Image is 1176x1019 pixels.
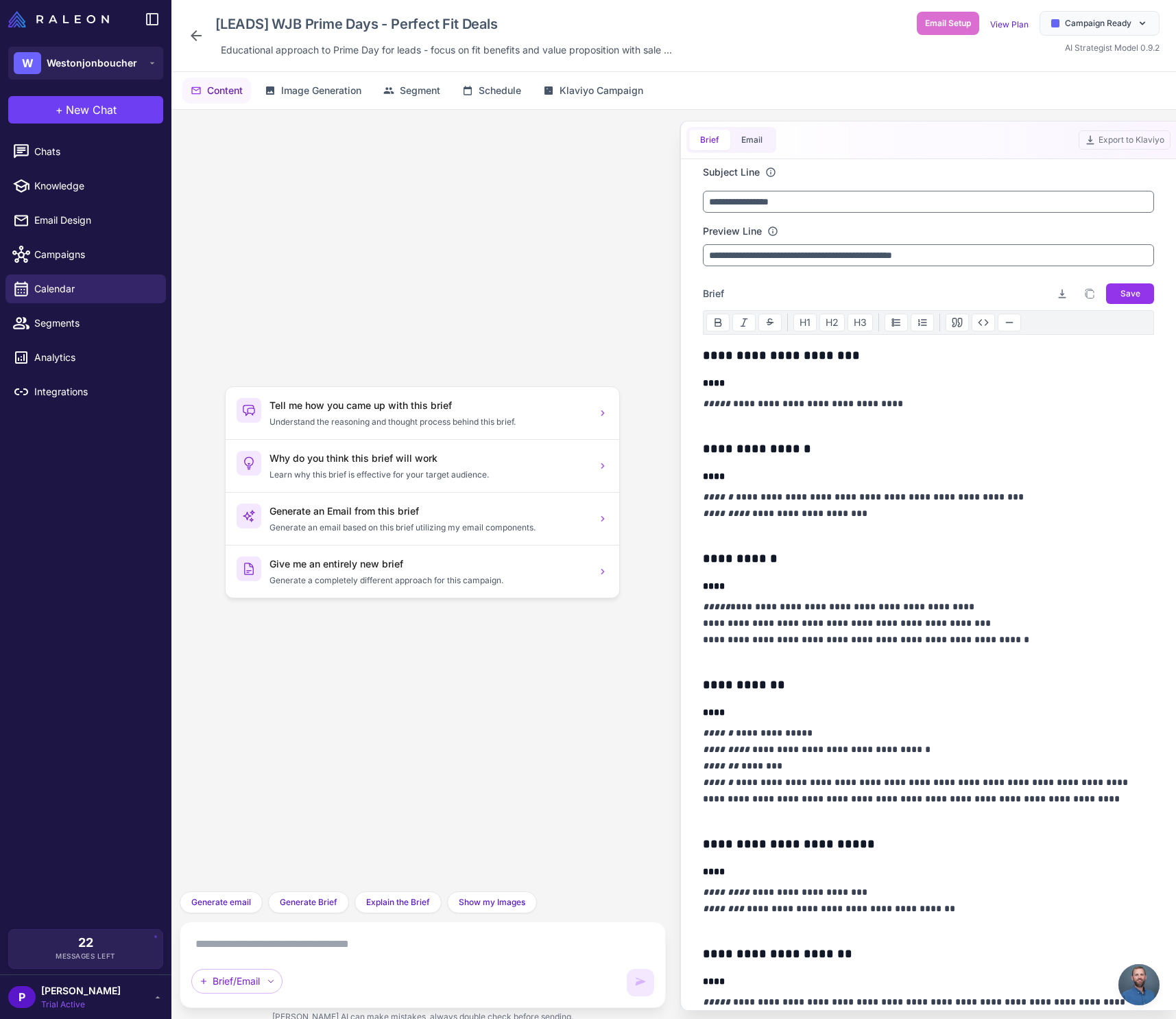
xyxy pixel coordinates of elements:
button: Download brief [1051,283,1073,305]
p: Generate a completely different approach for this campaign. [269,574,589,587]
span: New Chat [66,102,117,118]
button: Email [730,130,773,150]
button: +New Chat [8,96,163,124]
a: Chats [5,137,166,166]
span: Analytics [34,350,155,365]
label: Preview Line [703,224,762,239]
a: Calendar [5,274,166,303]
button: Segment [375,78,448,104]
span: Campaign Ready [1065,17,1131,30]
span: 22 [78,937,93,949]
a: Raleon Logo [8,11,115,27]
span: Chats [34,144,155,159]
span: Westonjonboucher [47,56,137,71]
span: Generate email [191,896,251,909]
span: Messages Left [56,951,116,961]
p: Learn why this brief is effective for your target audience. [269,469,589,481]
button: Email Setup [917,12,979,35]
button: H3 [848,314,873,331]
h3: Generate an Email from this brief [269,504,589,519]
a: Analytics [5,343,166,372]
span: Email Setup [925,17,971,30]
span: Calendar [34,281,155,296]
button: H2 [819,314,845,331]
span: Brief [700,134,719,146]
span: [PERSON_NAME] [41,983,121,998]
a: Integrations [5,377,166,406]
img: Raleon Logo [8,11,109,27]
span: Knowledge [34,178,155,194]
button: Content [182,78,251,104]
div: Brief/Email [191,969,283,994]
span: Educational approach to Prime Day for leads - focus on fit benefits and value proposition with sa... [221,43,672,58]
button: Explain the Brief [355,891,442,913]
button: Image Generation [256,78,370,104]
span: + [56,102,63,118]
span: Generate Brief [280,896,337,909]
span: AI Strategist Model 0.9.2 [1065,43,1160,53]
span: Campaigns [34,247,155,262]
h3: Why do you think this brief will work [269,451,589,466]
span: Segment [400,83,440,98]
button: Generate Brief [268,891,349,913]
a: Knowledge [5,172,166,200]
span: Explain the Brief [366,896,430,909]
button: Brief [689,130,730,150]
p: Generate an email based on this brief utilizing my email components. [269,522,589,534]
span: Schedule [479,83,521,98]
button: Schedule [454,78,529,104]
span: Segments [34,316,155,331]
span: Content [207,83,243,98]
button: WWestonjonboucher [8,47,163,80]
span: Brief [703,286,724,301]
h3: Give me an entirely new brief [269,557,589,572]
h3: Tell me how you came up with this brief [269,398,589,413]
div: Click to edit description [215,40,677,60]
span: Trial Active [41,998,121,1011]
button: Save [1106,283,1154,304]
span: Show my Images [459,896,525,909]
a: View Plan [990,19,1029,30]
div: W [14,52,41,74]
button: H1 [793,314,817,331]
span: Klaviyo Campaign [560,83,643,98]
a: Campaigns [5,240,166,269]
button: Generate email [180,891,263,913]
div: Open chat [1118,964,1160,1005]
button: Copy brief [1079,283,1101,305]
span: Image Generation [281,83,361,98]
div: P [8,986,36,1008]
label: Subject Line [703,165,760,180]
span: Save [1120,288,1140,300]
button: Show my Images [447,891,537,913]
a: Segments [5,309,166,338]
p: Understand the reasoning and thought process behind this brief. [269,416,589,428]
span: Integrations [34,384,155,399]
div: Click to edit campaign name [210,11,677,37]
button: Klaviyo Campaign [535,78,651,104]
a: Email Design [5,206,166,235]
span: Email Design [34,213,155,228]
button: Export to Klaviyo [1079,130,1171,150]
